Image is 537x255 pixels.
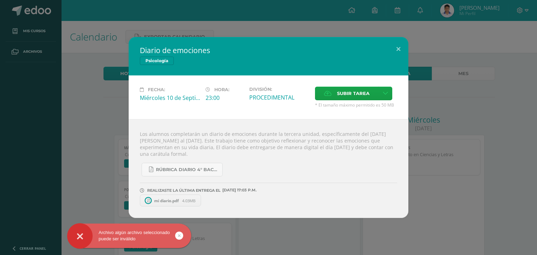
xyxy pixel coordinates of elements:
[140,45,397,55] h2: Diario de emociones
[148,87,165,92] span: Fecha:
[151,198,182,203] span: mi diario.pdf
[337,87,370,100] span: Subir tarea
[206,94,244,102] div: 23:00
[221,190,257,190] span: [DATE] 17:03 P.M.
[142,163,223,176] a: RÚBRICA DIARIO 4° BACHI.pdf
[249,87,309,92] label: División:
[214,87,229,92] span: Hora:
[129,119,408,218] div: Los alumnos completarán un diario de emociones durante la tercera unidad, específicamente del [DA...
[249,94,309,101] div: PROCEDIMENTAL
[140,57,174,65] span: Psicología
[67,229,191,242] div: Archivo algún archivo seleccionado puede ser inválido
[156,167,219,173] span: RÚBRICA DIARIO 4° BACHI.pdf
[147,188,221,193] span: REALIZASTE LA ÚLTIMA ENTREGA EL
[182,198,195,203] span: 4.03MB
[140,195,201,206] a: mi diario.pdf 4.03MB
[315,102,397,108] span: * El tamaño máximo permitido es 50 MB
[140,94,200,102] div: Miércoles 10 de Septiembre
[388,37,408,61] button: Close (Esc)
